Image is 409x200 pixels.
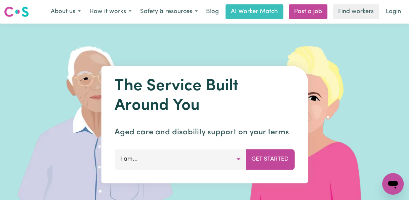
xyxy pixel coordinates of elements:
button: Safety & resources [136,5,202,19]
a: Post a job [289,4,327,19]
iframe: Button to launch messaging window [382,173,404,195]
a: Blog [202,4,223,19]
button: Get Started [246,149,294,169]
p: Aged care and disability support on your terms [115,126,294,138]
button: About us [46,5,85,19]
a: Login [382,4,405,19]
a: AI Worker Match [226,4,283,19]
img: Careseekers logo [4,6,29,18]
button: How it works [85,5,136,19]
a: Find workers [333,4,379,19]
a: Careseekers logo [4,4,29,20]
h1: The Service Built Around You [115,77,294,115]
button: I am... [115,149,246,169]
